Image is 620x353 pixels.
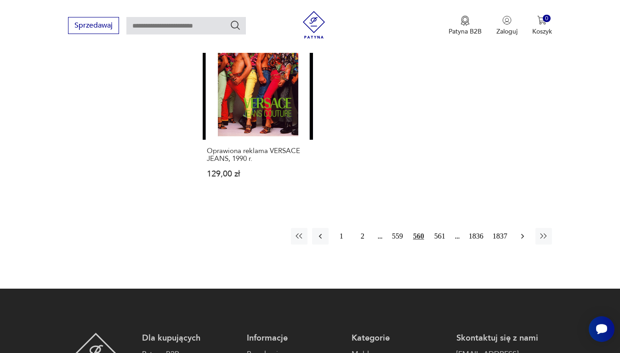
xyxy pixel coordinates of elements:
a: Oprawiona reklama VERSACE JEANS, 1990 r.Oprawiona reklama VERSACE JEANS, 1990 r.129,00 zł [203,29,313,196]
button: 561 [432,228,448,245]
a: Sprzedawaj [68,23,119,29]
img: Patyna - sklep z meblami i dekoracjami vintage [300,11,328,39]
img: Ikona koszyka [537,16,546,25]
h3: Oprawiona reklama VERSACE JEANS, 1990 r. [207,147,309,163]
a: Ikona medaluPatyna B2B [449,16,482,36]
p: Informacje [247,333,342,344]
button: 560 [410,228,427,245]
p: 129,00 zł [207,170,309,178]
p: Zaloguj [496,27,518,36]
button: 0Koszyk [532,16,552,36]
button: 1 [333,228,350,245]
button: 1837 [490,228,510,245]
iframe: Smartsupp widget button [589,316,614,342]
button: 1836 [466,228,486,245]
button: Szukaj [230,20,241,31]
p: Skontaktuj się z nami [456,333,552,344]
button: 2 [354,228,371,245]
p: Patyna B2B [449,27,482,36]
div: 0 [543,15,551,23]
img: Ikonka użytkownika [502,16,512,25]
p: Kategorie [352,333,447,344]
button: Patyna B2B [449,16,482,36]
button: Sprzedawaj [68,17,119,34]
button: 559 [389,228,406,245]
p: Dla kupujących [142,333,238,344]
img: Ikona medalu [461,16,470,26]
p: Koszyk [532,27,552,36]
button: Zaloguj [496,16,518,36]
